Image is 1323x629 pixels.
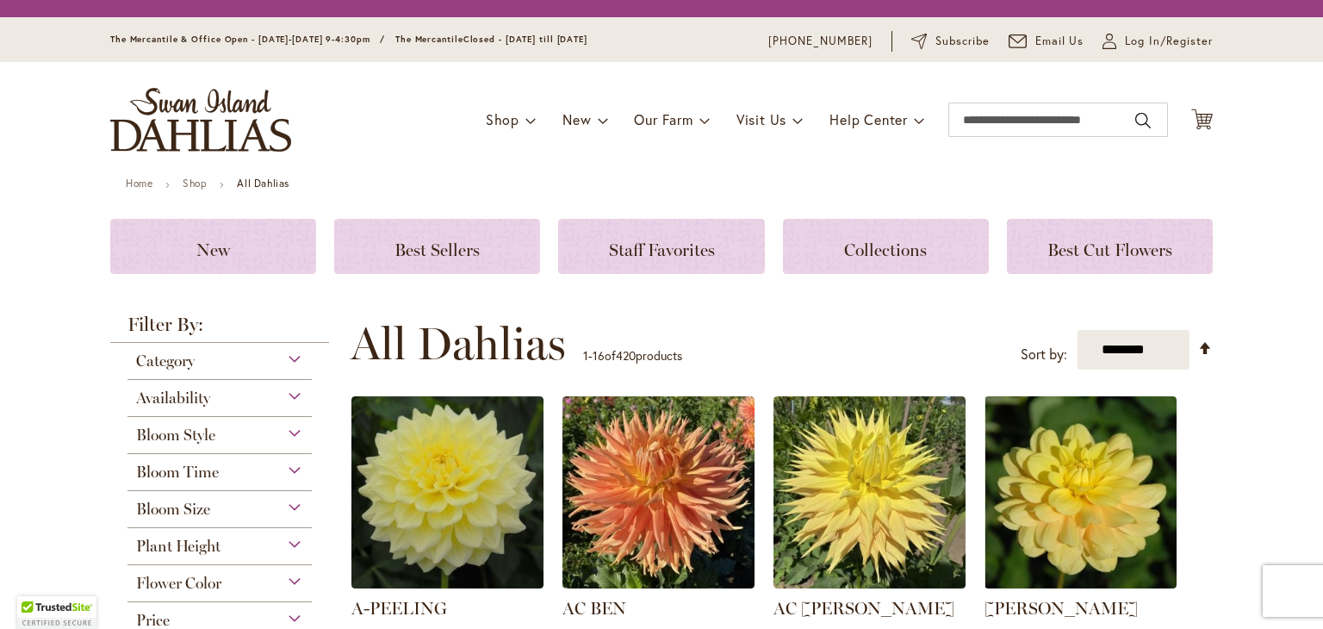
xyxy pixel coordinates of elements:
img: AC BEN [562,396,755,589]
img: AC Jeri [773,396,966,589]
a: [PHONE_NUMBER] [768,33,873,50]
a: Shop [183,177,207,190]
span: Bloom Style [136,426,215,445]
span: The Mercantile & Office Open - [DATE]-[DATE] 9-4:30pm / The Mercantile [110,34,463,45]
a: Email Us [1009,33,1084,50]
span: Shop [486,110,519,128]
a: [PERSON_NAME] [984,598,1138,619]
span: Best Sellers [394,240,480,260]
a: Subscribe [911,33,990,50]
a: Best Cut Flowers [1007,219,1213,274]
span: New [196,240,230,260]
a: AHOY MATEY [984,576,1177,592]
a: Home [126,177,152,190]
span: Collections [844,240,927,260]
span: Category [136,352,195,371]
span: 16 [593,347,605,364]
span: Best Cut Flowers [1047,240,1172,260]
span: Our Farm [634,110,693,128]
a: A-Peeling [351,576,543,592]
span: Flower Color [136,574,221,593]
p: - of products [583,342,682,370]
span: Plant Height [136,537,220,556]
strong: All Dahlias [237,177,289,190]
span: Email Us [1035,33,1084,50]
span: Help Center [829,110,908,128]
a: Collections [783,219,989,274]
a: Best Sellers [334,219,540,274]
a: New [110,219,316,274]
span: Closed - [DATE] till [DATE] [463,34,587,45]
label: Sort by: [1021,339,1067,371]
button: Search [1135,107,1151,134]
a: Log In/Register [1102,33,1213,50]
a: store logo [110,88,291,152]
span: Bloom Time [136,463,219,482]
span: Subscribe [935,33,990,50]
span: 1 [583,347,588,364]
span: Staff Favorites [609,240,715,260]
a: AC [PERSON_NAME] [773,598,954,619]
a: AC BEN [562,598,626,619]
a: AC Jeri [773,576,966,592]
span: All Dahlias [351,318,566,370]
img: AHOY MATEY [984,396,1177,589]
span: Bloom Size [136,500,210,519]
img: A-Peeling [351,396,543,589]
span: 420 [616,347,636,364]
a: A-PEELING [351,598,447,619]
a: AC BEN [562,576,755,592]
a: Staff Favorites [558,219,764,274]
iframe: Launch Accessibility Center [13,568,61,616]
span: Log In/Register [1125,33,1213,50]
span: Availability [136,389,210,408]
span: Visit Us [736,110,786,128]
strong: Filter By: [110,315,329,343]
span: New [562,110,591,128]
